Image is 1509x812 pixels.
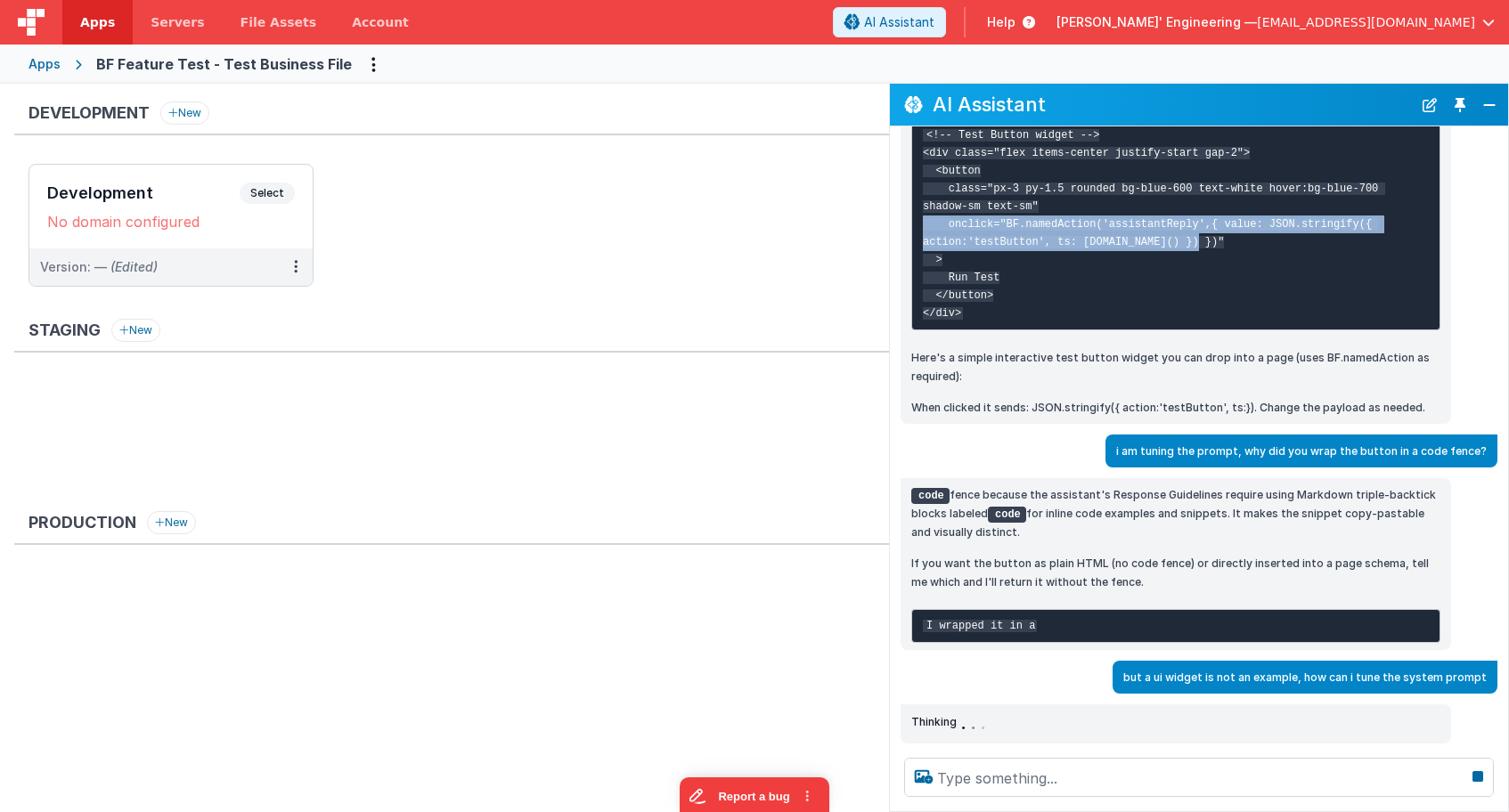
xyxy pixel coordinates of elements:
[151,13,204,31] span: Servers
[160,101,209,125] button: New
[359,50,387,78] button: Options
[933,93,1412,115] h2: AI Assistant
[911,398,1440,417] p: When clicked it sends: JSON.stringify({ action:'testButton', ts:
[29,55,61,73] div: Apps
[833,7,946,37] button: AI Assistant
[1417,93,1442,118] button: New Chat
[1116,442,1487,460] p: i am tuning the prompt, why did you wrap the button in a code fence?
[911,485,1440,541] p: fence because the assistant's Response Guidelines require using Markdown triple-backtick blocks l...
[960,705,967,730] span: .
[1123,668,1487,686] p: but a ui widget is not an example, how can i tune the system prompt
[1246,401,1425,414] timestamp: }). Change the payload as needed.
[96,53,352,75] div: BF Feature Test - Test Business File
[47,213,295,231] div: No domain configured
[1056,13,1257,31] span: [PERSON_NAME]' Engineering —
[241,13,317,31] span: File Assets
[80,13,115,31] span: Apps
[923,620,1037,632] code: I wrapped it in a
[147,511,196,534] button: New
[1478,93,1501,118] button: Close
[29,514,136,532] h3: Production
[911,488,950,504] code: code
[987,13,1016,31] span: Help
[110,259,158,274] span: (Edited)
[40,258,158,276] div: Version: —
[1257,13,1475,31] span: [EMAIL_ADDRESS][DOMAIN_NAME]
[240,183,295,204] span: Select
[911,348,1440,386] p: Here's a simple interactive test button widget you can drop into a page (uses BF.namedAction as r...
[29,321,101,339] h3: Staging
[111,319,160,342] button: New
[29,104,150,122] h3: Development
[47,184,240,202] h3: Development
[911,715,957,729] span: Thinking
[988,507,1026,523] code: code
[923,129,1385,320] code: <!-- Test Button widget --> <div class="flex items-center justify-start gap-2"> <button class="px...
[1448,93,1472,118] button: Toggle Pin
[970,711,976,736] span: .
[1056,13,1495,31] button: [PERSON_NAME]' Engineering — [EMAIL_ADDRESS][DOMAIN_NAME]
[911,554,1440,591] p: If you want the button as plain HTML (no code fence) or directly inserted into a page schema, tel...
[980,711,986,736] span: .
[864,13,934,31] span: AI Assistant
